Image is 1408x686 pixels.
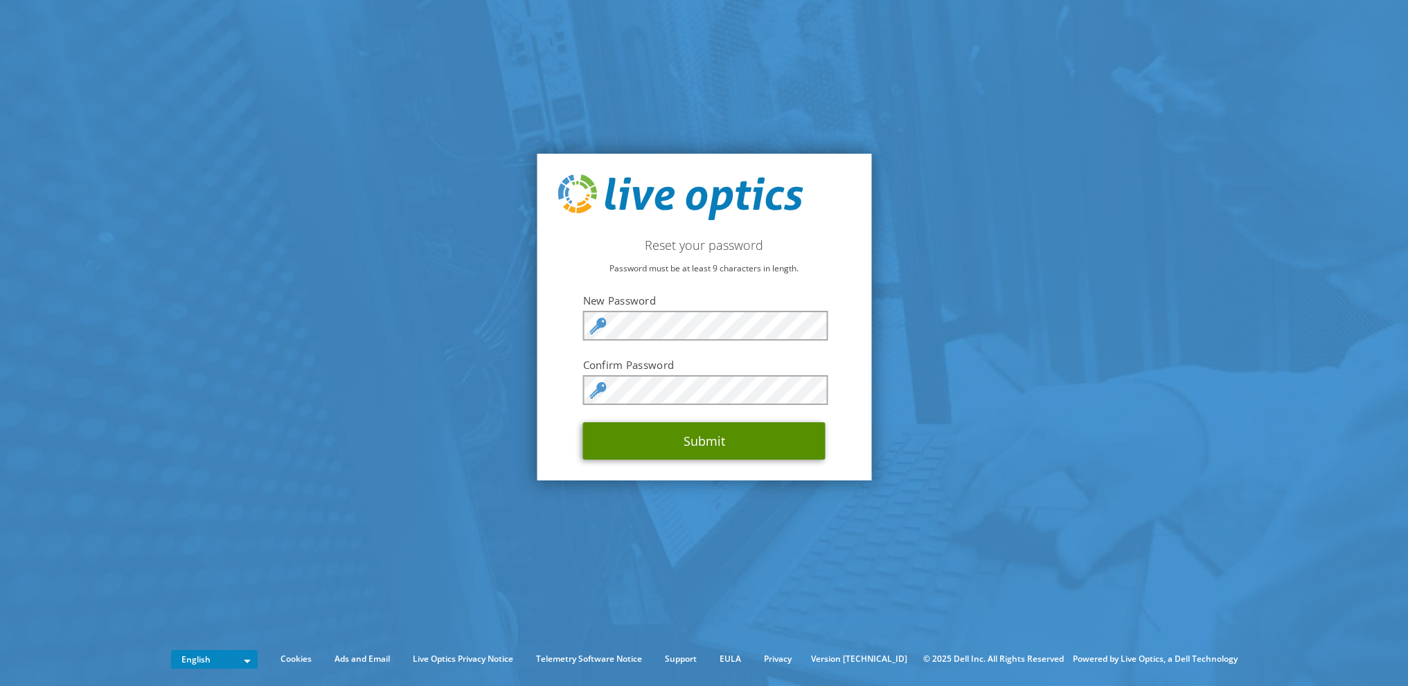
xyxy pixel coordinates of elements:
[558,237,850,253] h2: Reset your password
[526,651,652,667] a: Telemetry Software Notice
[709,651,751,667] a: EULA
[583,294,826,307] label: New Password
[583,422,826,460] button: Submit
[916,651,1071,667] li: © 2025 Dell Inc. All Rights Reserved
[1073,651,1238,667] li: Powered by Live Optics, a Dell Technology
[583,358,826,372] label: Confirm Password
[558,261,850,276] p: Password must be at least 9 characters in length.
[754,651,802,667] a: Privacy
[654,651,707,667] a: Support
[270,651,322,667] a: Cookies
[558,174,803,220] img: live_optics_svg.svg
[804,651,914,667] li: Version [TECHNICAL_ID]
[402,651,524,667] a: Live Optics Privacy Notice
[324,651,400,667] a: Ads and Email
